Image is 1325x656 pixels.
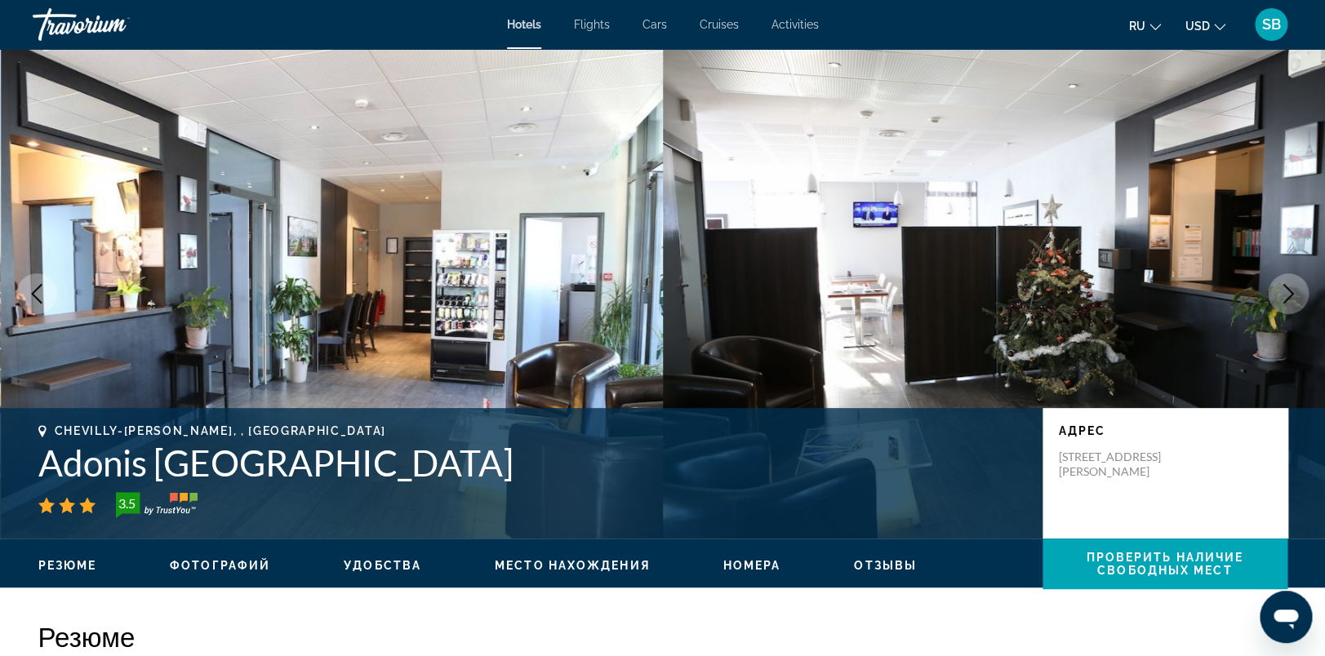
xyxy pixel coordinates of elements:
[38,558,97,573] button: Резюме
[170,559,270,572] span: Фотографий
[854,558,917,573] button: Отзывы
[495,558,650,573] button: Место нахождения
[1260,591,1312,643] iframe: Кнопка запуска окна обмена сообщениями
[1185,14,1225,38] button: Change currency
[1268,273,1309,314] button: Next image
[507,18,541,31] a: Hotels
[1250,7,1292,42] button: User Menu
[170,558,270,573] button: Фотографий
[1262,16,1281,33] span: SB
[38,441,1026,484] h1: Adonis [GEOGRAPHIC_DATA]
[16,273,57,314] button: Previous image
[55,424,386,437] span: Chevilly-[PERSON_NAME], , [GEOGRAPHIC_DATA]
[1086,551,1243,577] span: Проверить наличие свободных мест
[723,558,781,573] button: Номера
[1043,539,1287,589] button: Проверить наличие свободных мест
[495,559,650,572] span: Место нахождения
[1059,424,1271,437] p: адрес
[723,559,781,572] span: Номера
[1129,14,1161,38] button: Change language
[111,494,144,513] div: 3.5
[344,559,421,572] span: Удобства
[700,18,739,31] a: Cruises
[854,559,917,572] span: Отзывы
[771,18,819,31] a: Activities
[574,18,610,31] a: Flights
[116,492,198,518] img: trustyou-badge-hor.svg
[1059,450,1189,479] p: [STREET_ADDRESS][PERSON_NAME]
[33,3,196,46] a: Travorium
[38,620,1287,653] h2: Резюме
[642,18,667,31] a: Cars
[1129,20,1145,33] span: ru
[1185,20,1210,33] span: USD
[38,559,97,572] span: Резюме
[344,558,421,573] button: Удобства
